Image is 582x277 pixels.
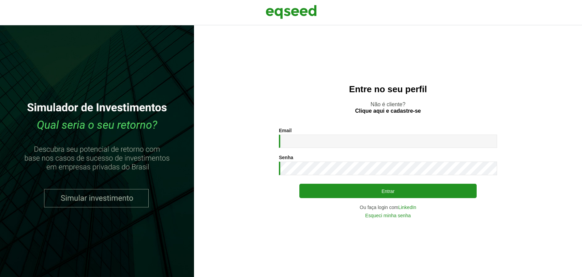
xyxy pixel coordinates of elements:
div: Ou faça login com [279,205,497,210]
a: LinkedIn [398,205,416,210]
label: Senha [279,155,293,160]
button: Entrar [299,184,477,198]
h2: Entre no seu perfil [208,84,568,94]
label: Email [279,128,292,133]
a: Clique aqui e cadastre-se [355,108,421,114]
a: Esqueci minha senha [365,213,411,218]
p: Não é cliente? [208,101,568,114]
img: EqSeed Logo [266,3,317,20]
